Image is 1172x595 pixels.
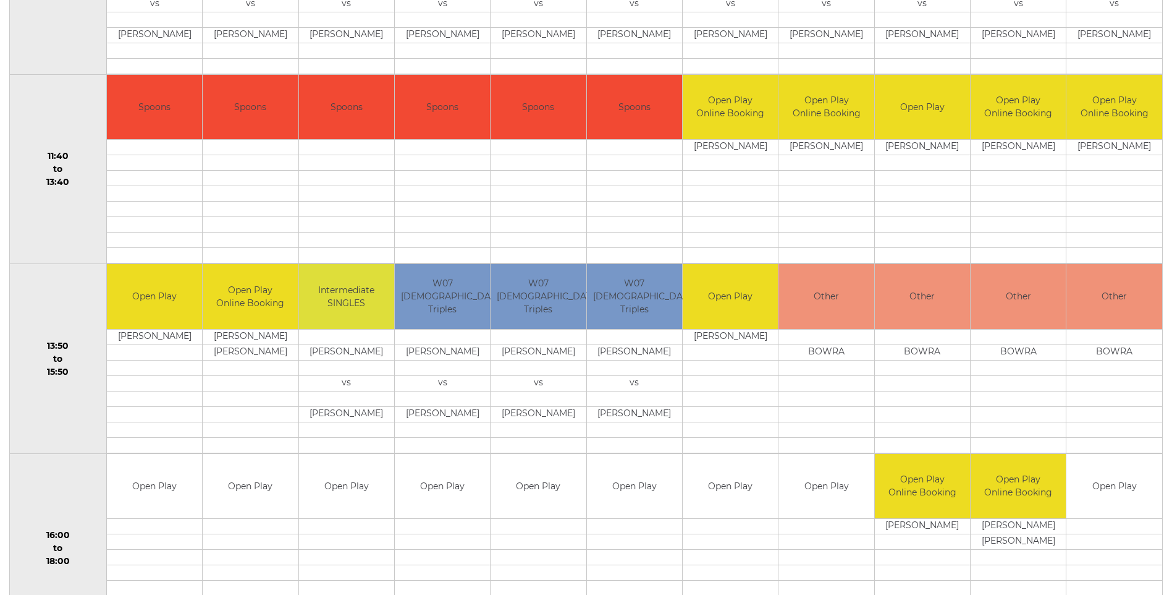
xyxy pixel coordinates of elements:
[971,75,1066,140] td: Open Play Online Booking
[1066,345,1162,360] td: BOWRA
[203,75,298,140] td: Spoons
[107,454,202,519] td: Open Play
[395,375,490,391] td: vs
[587,27,682,43] td: [PERSON_NAME]
[10,74,107,264] td: 11:40 to 13:40
[778,345,874,360] td: BOWRA
[491,375,586,391] td: vs
[299,345,394,360] td: [PERSON_NAME]
[1066,264,1162,329] td: Other
[395,454,490,519] td: Open Play
[875,75,970,140] td: Open Play
[203,345,298,360] td: [PERSON_NAME]
[971,27,1066,43] td: [PERSON_NAME]
[587,375,682,391] td: vs
[683,140,778,155] td: [PERSON_NAME]
[778,75,874,140] td: Open Play Online Booking
[299,75,394,140] td: Spoons
[875,27,970,43] td: [PERSON_NAME]
[683,454,778,519] td: Open Play
[203,329,298,345] td: [PERSON_NAME]
[778,264,874,329] td: Other
[491,75,586,140] td: Spoons
[491,264,586,329] td: W07 [DEMOGRAPHIC_DATA] Triples
[299,454,394,519] td: Open Play
[107,27,202,43] td: [PERSON_NAME]
[971,519,1066,534] td: [PERSON_NAME]
[875,140,970,155] td: [PERSON_NAME]
[778,27,874,43] td: [PERSON_NAME]
[971,345,1066,360] td: BOWRA
[203,264,298,329] td: Open Play Online Booking
[299,406,394,422] td: [PERSON_NAME]
[971,534,1066,550] td: [PERSON_NAME]
[875,345,970,360] td: BOWRA
[107,75,202,140] td: Spoons
[587,345,682,360] td: [PERSON_NAME]
[491,406,586,422] td: [PERSON_NAME]
[203,454,298,519] td: Open Play
[203,27,298,43] td: [PERSON_NAME]
[778,140,874,155] td: [PERSON_NAME]
[299,264,394,329] td: Intermediate SINGLES
[683,329,778,345] td: [PERSON_NAME]
[299,375,394,391] td: vs
[875,519,970,534] td: [PERSON_NAME]
[587,75,682,140] td: Spoons
[395,345,490,360] td: [PERSON_NAME]
[683,27,778,43] td: [PERSON_NAME]
[683,75,778,140] td: Open Play Online Booking
[1066,454,1162,519] td: Open Play
[875,454,970,519] td: Open Play Online Booking
[395,264,490,329] td: W07 [DEMOGRAPHIC_DATA] Triples
[491,27,586,43] td: [PERSON_NAME]
[395,27,490,43] td: [PERSON_NAME]
[1066,27,1162,43] td: [PERSON_NAME]
[587,454,682,519] td: Open Play
[491,454,586,519] td: Open Play
[395,75,490,140] td: Spoons
[875,264,970,329] td: Other
[587,264,682,329] td: W07 [DEMOGRAPHIC_DATA] Triples
[491,345,586,360] td: [PERSON_NAME]
[395,406,490,422] td: [PERSON_NAME]
[1066,75,1162,140] td: Open Play Online Booking
[778,454,874,519] td: Open Play
[683,264,778,329] td: Open Play
[971,140,1066,155] td: [PERSON_NAME]
[299,27,394,43] td: [PERSON_NAME]
[1066,140,1162,155] td: [PERSON_NAME]
[971,264,1066,329] td: Other
[107,264,202,329] td: Open Play
[10,264,107,454] td: 13:50 to 15:50
[107,329,202,345] td: [PERSON_NAME]
[971,454,1066,519] td: Open Play Online Booking
[587,406,682,422] td: [PERSON_NAME]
